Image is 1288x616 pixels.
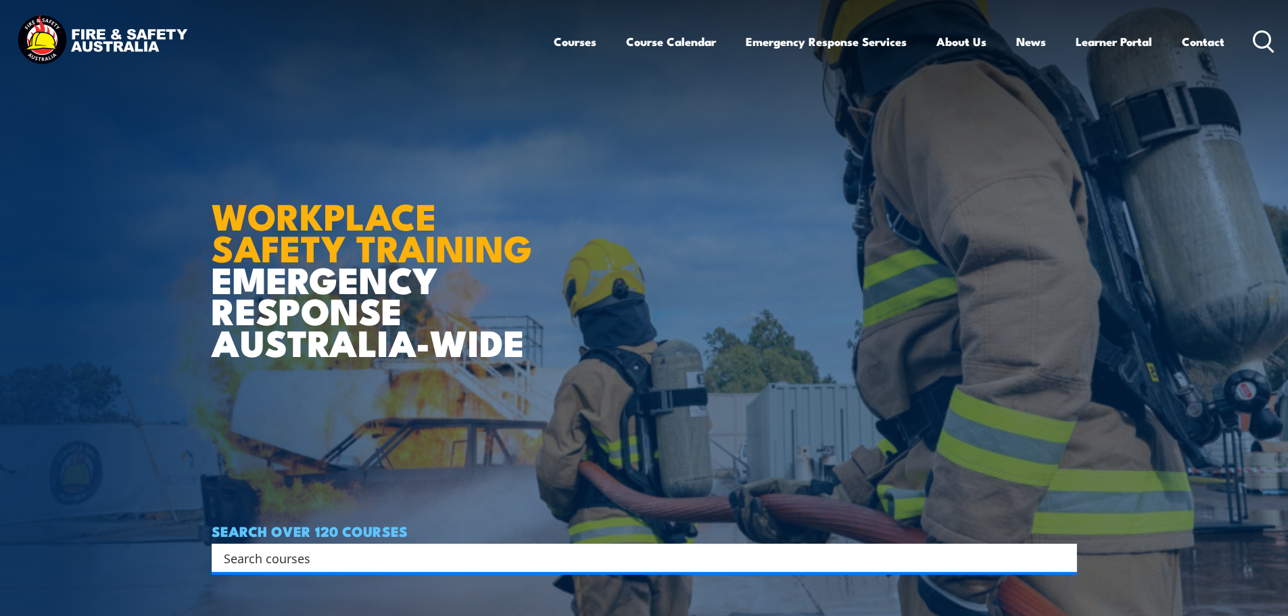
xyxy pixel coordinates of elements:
[626,24,716,60] a: Course Calendar
[1016,24,1046,60] a: News
[224,548,1047,568] input: Search input
[1076,24,1152,60] a: Learner Portal
[212,187,532,275] strong: WORKPLACE SAFETY TRAINING
[554,24,596,60] a: Courses
[226,548,1050,567] form: Search form
[1182,24,1224,60] a: Contact
[212,523,1077,538] h4: SEARCH OVER 120 COURSES
[212,166,542,358] h1: EMERGENCY RESPONSE AUSTRALIA-WIDE
[1053,548,1072,567] button: Search magnifier button
[936,24,986,60] a: About Us
[746,24,907,60] a: Emergency Response Services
